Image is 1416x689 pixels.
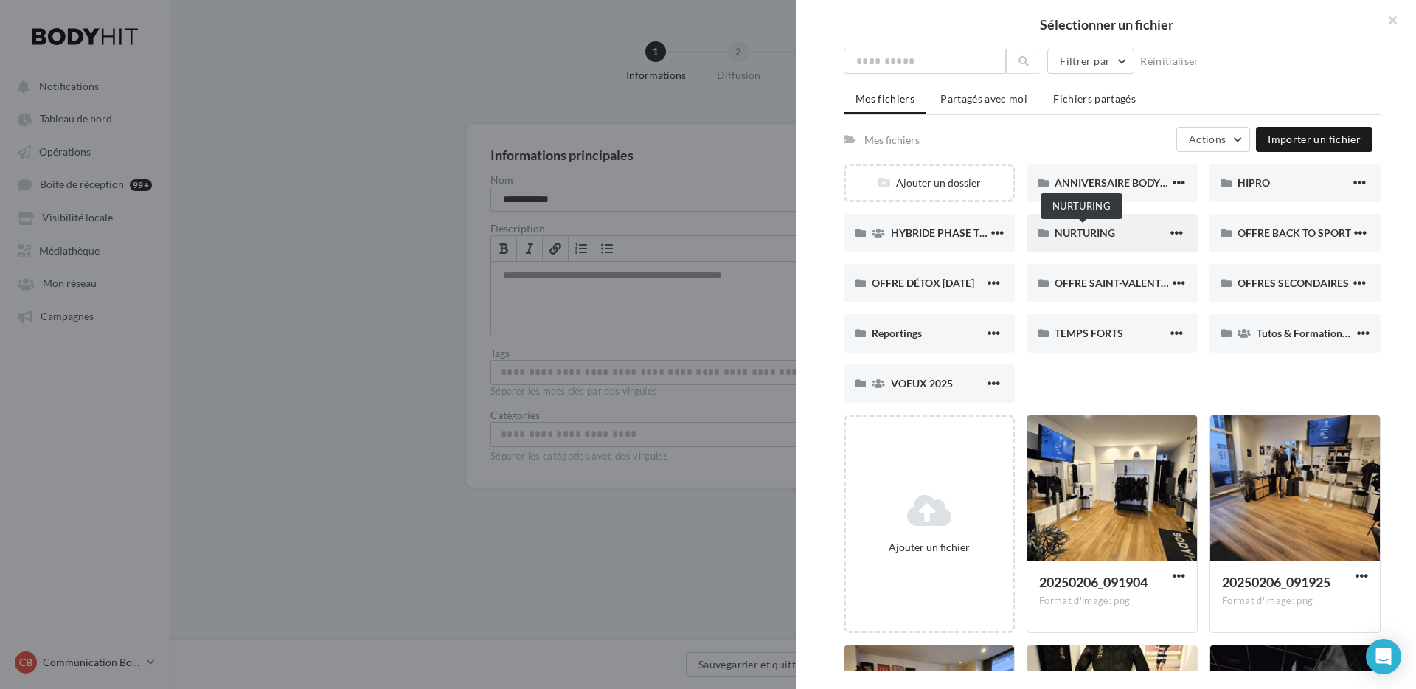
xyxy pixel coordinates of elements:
span: Fichiers partagés [1053,92,1136,105]
span: OFFRE BACK TO SPORT [1238,226,1351,239]
span: VOEUX 2025 [891,377,953,389]
div: Ajouter un dossier [846,176,1013,190]
button: Réinitialiser [1134,52,1205,70]
span: TEMPS FORTS [1055,327,1123,339]
div: Open Intercom Messenger [1366,639,1401,674]
span: 20250206_091925 [1222,574,1330,590]
div: Format d'image: png [1039,595,1185,608]
div: Ajouter un fichier [852,540,1007,555]
button: Importer un fichier [1256,127,1372,152]
button: Actions [1176,127,1250,152]
span: OFFRE SAINT-VALENTIN [DATE] [1055,277,1206,289]
span: OFFRE DÉTOX [DATE] [872,277,974,289]
span: Reportings [872,327,922,339]
button: Filtrer par [1047,49,1134,74]
span: 20250206_091904 [1039,574,1148,590]
span: HYBRIDE PHASE TEST 1 [891,226,1005,239]
span: Partagés avec moi [940,92,1027,105]
span: OFFRES SECONDAIRES [1238,277,1349,289]
span: ANNIVERSAIRE BODYHIT [1055,176,1177,189]
span: Tutos & Formations DIGITALEO [1257,327,1401,339]
div: NURTURING [1041,193,1122,219]
span: HIPRO [1238,176,1270,189]
span: Actions [1189,133,1226,145]
span: NURTURING [1055,226,1115,239]
div: Format d'image: png [1222,595,1368,608]
h2: Sélectionner un fichier [820,18,1392,31]
span: Importer un fichier [1268,133,1361,145]
div: Mes fichiers [864,133,920,148]
span: Mes fichiers [855,92,914,105]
